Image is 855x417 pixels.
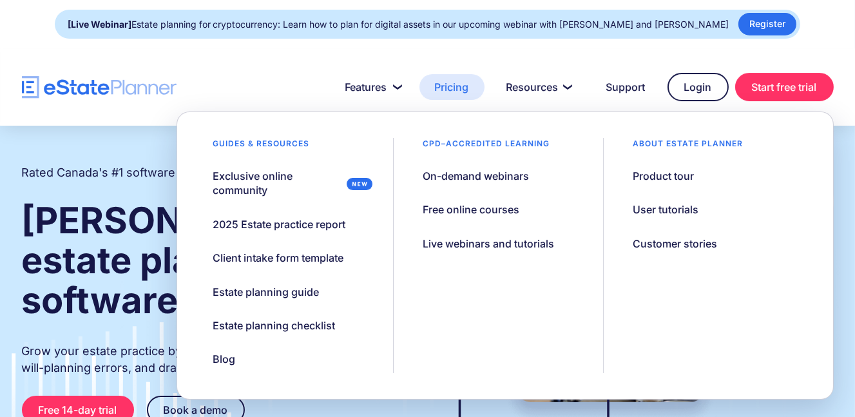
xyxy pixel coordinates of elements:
a: Login [668,73,729,101]
div: Guides & resources [197,138,325,156]
div: CPD–accredited learning [407,138,566,156]
div: Product tour [633,169,694,183]
a: Exclusive online community [197,162,380,204]
a: Start free trial [735,73,834,101]
a: User tutorials [617,196,715,223]
a: Client intake form template [197,244,360,271]
a: Resources [491,74,584,100]
div: Live webinars and tutorials [423,237,554,251]
a: 2025 Estate practice report [197,211,361,238]
a: Product tour [617,162,710,189]
a: Live webinars and tutorials [407,230,570,257]
h2: Rated Canada's #1 software for estate practitioners [22,164,305,181]
div: On-demand webinars [423,169,529,183]
div: User tutorials [633,202,698,217]
a: Blog [197,345,251,373]
div: Estate planning checklist [213,318,335,333]
a: Register [738,13,796,35]
a: Estate planning checklist [197,312,351,339]
div: Blog [213,352,235,366]
div: Customer stories [633,237,717,251]
a: On-demand webinars [407,162,545,189]
a: Estate planning guide [197,278,335,305]
a: Support [591,74,661,100]
div: About estate planner [617,138,759,156]
div: Free online courses [423,202,519,217]
a: Features [330,74,413,100]
a: Customer stories [617,230,733,257]
a: Free online courses [407,196,535,223]
strong: [Live Webinar] [68,19,131,30]
a: Pricing [419,74,485,100]
div: Client intake form template [213,251,343,265]
div: Estate planning for cryptocurrency: Learn how to plan for digital assets in our upcoming webinar ... [68,15,729,34]
div: 2025 Estate practice report [213,217,345,231]
div: Exclusive online community [213,169,341,198]
div: Estate planning guide [213,285,319,299]
strong: [PERSON_NAME] and estate planning software [22,199,401,322]
p: Grow your estate practice by streamlining client intake, reducing will-planning errors, and draft... [22,343,403,376]
a: home [22,76,177,99]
